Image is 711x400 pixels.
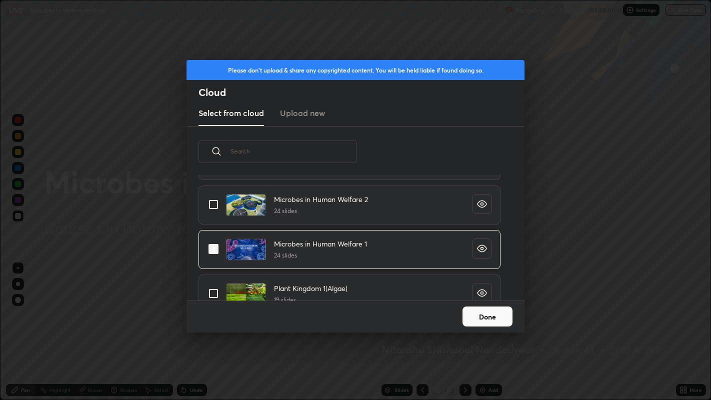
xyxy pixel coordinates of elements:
h4: Microbes in Human Welfare 1 [274,238,367,249]
h4: Microbes in Human Welfare 2 [274,194,368,204]
img: 1753714853WKU1TY.pdf [226,194,266,216]
h5: 24 slides [274,251,367,260]
h4: Plant Kingdom 1(Algae) [274,283,347,293]
h5: 24 slides [274,206,368,215]
img: 1753714853EHLPXE.pdf [226,238,266,260]
img: 1755532898Z1YJVU.pdf [226,283,266,305]
div: grid [186,174,512,300]
input: Search [230,130,356,172]
button: Done [462,306,512,326]
h5: 19 slides [274,295,347,304]
h2: Cloud [198,86,524,99]
div: Please don't upload & share any copyrighted content. You will be held liable if found doing so. [186,60,524,80]
h3: Select from cloud [198,107,264,119]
